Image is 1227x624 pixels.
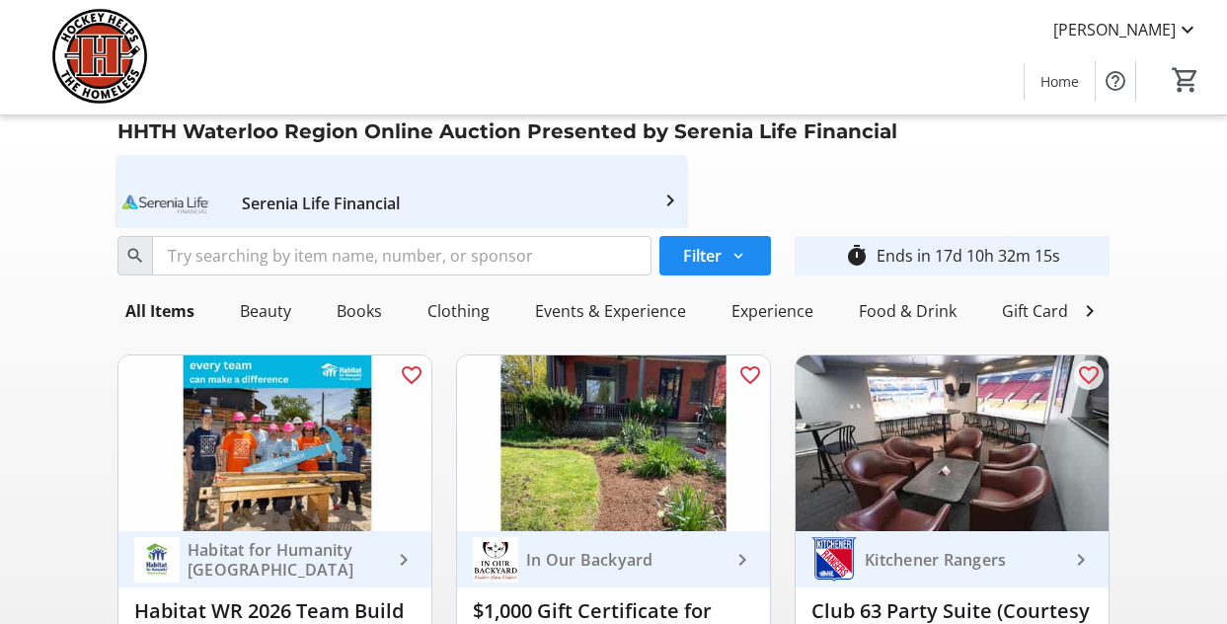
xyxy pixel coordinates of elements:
[527,291,694,331] div: Events & Experience
[877,244,1060,268] div: Ends in 17d 10h 32m 15s
[121,159,210,248] img: Serenia Life Financial's logo
[738,363,762,387] mat-icon: favorite_outline
[857,550,1069,570] div: Kitchener Rangers
[796,531,1109,587] a: Kitchener RangersKitchener Rangers
[118,531,431,587] a: Habitat for Humanity Waterloo RegionHabitat for Humanity [GEOGRAPHIC_DATA]
[1168,62,1203,98] button: Cart
[457,355,770,531] img: $1,000 Gift Certificate for Property, Yard, Garden & Landscaping Services
[1040,71,1079,92] span: Home
[1069,548,1093,572] mat-icon: keyboard_arrow_right
[106,159,698,248] a: Serenia Life Financial's logoSerenia Life Financial
[811,537,857,583] img: Kitchener Rangers
[400,363,423,387] mat-icon: favorite_outline
[1096,61,1135,101] button: Help
[1025,63,1095,100] a: Home
[457,531,770,587] a: In Our BackyardIn Our Backyard
[106,116,909,147] div: HHTH Waterloo Region Online Auction Presented by Serenia Life Financial
[134,537,180,583] img: Habitat for Humanity Waterloo Region
[152,236,652,275] input: Try searching by item name, number, or sponsor
[845,244,869,268] mat-icon: timer_outline
[180,540,392,580] div: Habitat for Humanity [GEOGRAPHIC_DATA]
[1077,363,1101,387] mat-icon: favorite_outline
[1053,18,1176,41] span: [PERSON_NAME]
[117,291,202,331] div: All Items
[473,537,518,583] img: In Our Backyard
[12,8,188,107] img: Hockey Helps the Homeless's Logo
[329,291,390,331] div: Books
[796,355,1109,531] img: Club 63 Party Suite (Courtesy of The Kitchener Rangers) - Tuesday November 18th Kitchener Rangers...
[118,355,431,531] img: Habitat WR 2026 Team Build Day Experience for 10 People
[724,291,821,331] div: Experience
[994,291,1076,331] div: Gift Card
[683,244,722,268] span: Filter
[730,548,754,572] mat-icon: keyboard_arrow_right
[392,548,416,572] mat-icon: keyboard_arrow_right
[232,291,299,331] div: Beauty
[518,550,730,570] div: In Our Backyard
[242,188,627,219] div: Serenia Life Financial
[1037,14,1215,45] button: [PERSON_NAME]
[851,291,964,331] div: Food & Drink
[659,236,771,275] button: Filter
[420,291,498,331] div: Clothing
